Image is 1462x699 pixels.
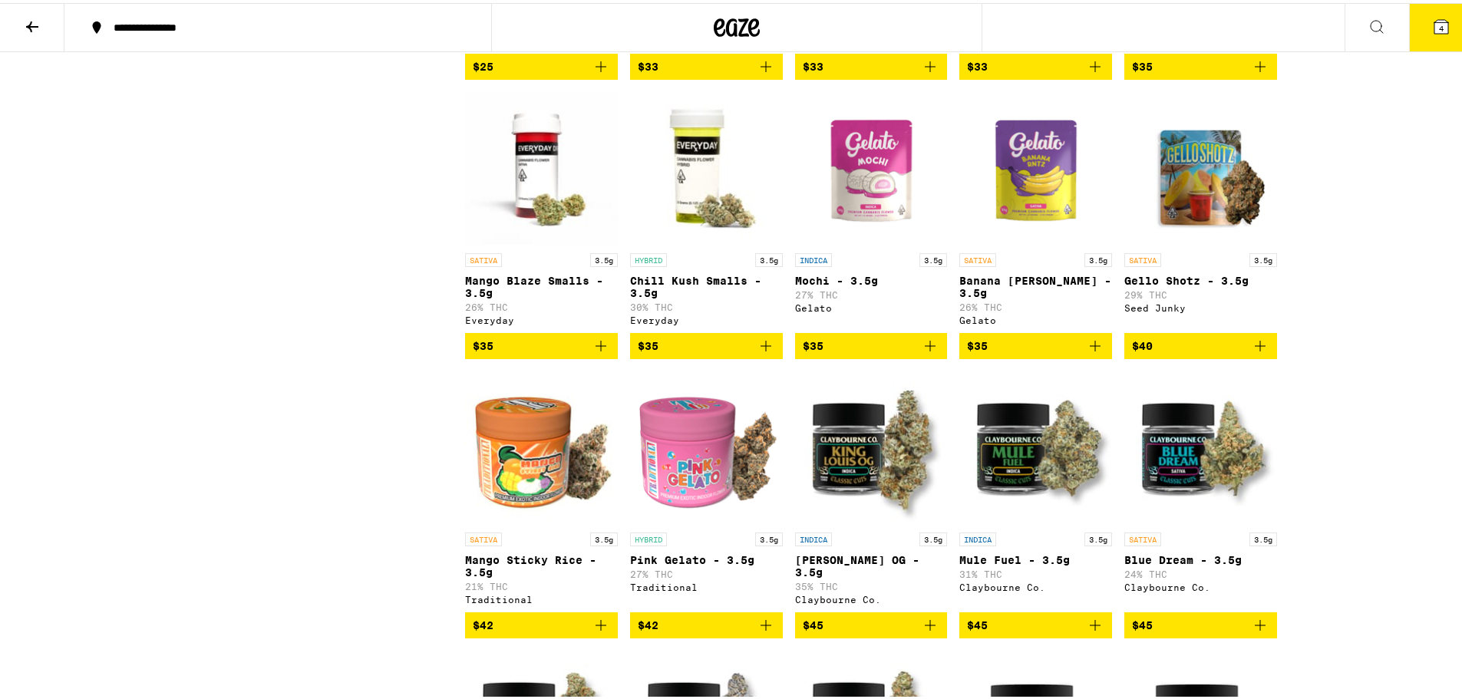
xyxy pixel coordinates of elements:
span: 4 [1439,21,1444,30]
div: Traditional [465,592,618,602]
span: $45 [967,616,988,628]
p: 3.5g [1249,529,1277,543]
p: 27% THC [795,287,948,297]
p: 3.5g [1084,529,1112,543]
button: Add to bag [959,51,1112,77]
span: $35 [803,337,823,349]
p: HYBRID [630,250,667,264]
p: 3.5g [755,250,783,264]
span: $42 [638,616,658,628]
span: $45 [803,616,823,628]
a: Open page for Mule Fuel - 3.5g from Claybourne Co. [959,368,1112,609]
p: Mule Fuel - 3.5g [959,551,1112,563]
p: Pink Gelato - 3.5g [630,551,783,563]
p: 3.5g [1249,250,1277,264]
span: Hi. Need any help? [9,11,111,23]
p: 27% THC [630,566,783,576]
img: Traditional - Pink Gelato - 3.5g [630,368,783,522]
div: Claybourne Co. [795,592,948,602]
a: Open page for Mango Sticky Rice - 3.5g from Traditional [465,368,618,609]
img: Gelato - Banana Runtz - 3.5g [959,89,1112,242]
a: Open page for Mango Blaze Smalls - 3.5g from Everyday [465,89,618,330]
button: Add to bag [630,330,783,356]
p: SATIVA [1124,250,1161,264]
div: Everyday [630,312,783,322]
button: Add to bag [795,330,948,356]
button: Add to bag [465,330,618,356]
span: $35 [967,337,988,349]
p: 3.5g [1084,250,1112,264]
div: Gelato [959,312,1112,322]
img: Traditional - Mango Sticky Rice - 3.5g [465,368,618,522]
p: INDICA [795,529,832,543]
button: Add to bag [630,609,783,635]
p: 24% THC [1124,566,1277,576]
p: Chill Kush Smalls - 3.5g [630,272,783,296]
p: 21% THC [465,579,618,589]
p: SATIVA [465,250,502,264]
p: SATIVA [1124,529,1161,543]
p: 3.5g [919,250,947,264]
span: $25 [473,58,493,70]
p: SATIVA [465,529,502,543]
p: HYBRID [630,529,667,543]
button: Add to bag [1124,609,1277,635]
button: Add to bag [465,51,618,77]
img: Claybourne Co. - King Louis OG - 3.5g [795,368,948,522]
a: Open page for Gello Shotz - 3.5g from Seed Junky [1124,89,1277,330]
button: Add to bag [465,609,618,635]
div: Traditional [630,579,783,589]
p: Blue Dream - 3.5g [1124,551,1277,563]
p: SATIVA [959,250,996,264]
button: Add to bag [795,51,948,77]
img: Claybourne Co. - Blue Dream - 3.5g [1124,368,1277,522]
span: $45 [1132,616,1153,628]
p: 3.5g [755,529,783,543]
p: INDICA [795,250,832,264]
span: $35 [473,337,493,349]
p: Mochi - 3.5g [795,272,948,284]
img: Everyday - Mango Blaze Smalls - 3.5g [465,89,618,242]
span: $40 [1132,337,1153,349]
img: Gelato - Mochi - 3.5g [795,89,948,242]
p: 26% THC [465,299,618,309]
img: Seed Junky - Gello Shotz - 3.5g [1124,89,1277,242]
button: Add to bag [959,330,1112,356]
span: $35 [638,337,658,349]
span: $33 [638,58,658,70]
div: Everyday [465,312,618,322]
span: $33 [803,58,823,70]
a: Open page for Banana Runtz - 3.5g from Gelato [959,89,1112,330]
p: Mango Sticky Rice - 3.5g [465,551,618,575]
div: Gelato [795,300,948,310]
p: INDICA [959,529,996,543]
span: $33 [967,58,988,70]
a: Open page for Chill Kush Smalls - 3.5g from Everyday [630,89,783,330]
div: Seed Junky [1124,300,1277,310]
p: [PERSON_NAME] OG - 3.5g [795,551,948,575]
img: Claybourne Co. - Mule Fuel - 3.5g [959,368,1112,522]
p: 3.5g [590,529,618,543]
p: Gello Shotz - 3.5g [1124,272,1277,284]
p: 26% THC [959,299,1112,309]
button: Add to bag [959,609,1112,635]
a: Open page for Mochi - 3.5g from Gelato [795,89,948,330]
a: Open page for Blue Dream - 3.5g from Claybourne Co. [1124,368,1277,609]
div: Claybourne Co. [959,579,1112,589]
p: 3.5g [919,529,947,543]
button: Add to bag [630,51,783,77]
p: 3.5g [590,250,618,264]
p: 29% THC [1124,287,1277,297]
a: Open page for Pink Gelato - 3.5g from Traditional [630,368,783,609]
button: Add to bag [795,609,948,635]
button: Add to bag [1124,51,1277,77]
span: $35 [1132,58,1153,70]
a: Open page for King Louis OG - 3.5g from Claybourne Co. [795,368,948,609]
p: 35% THC [795,579,948,589]
span: $42 [473,616,493,628]
p: Banana [PERSON_NAME] - 3.5g [959,272,1112,296]
div: Claybourne Co. [1124,579,1277,589]
p: Mango Blaze Smalls - 3.5g [465,272,618,296]
p: 31% THC [959,566,1112,576]
img: Everyday - Chill Kush Smalls - 3.5g [630,89,783,242]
